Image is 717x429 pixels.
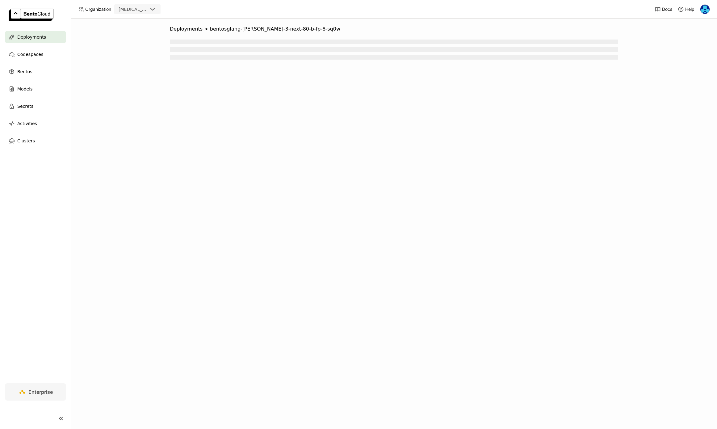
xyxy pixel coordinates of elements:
span: Enterprise [28,389,53,395]
a: Activities [5,117,66,130]
a: Secrets [5,100,66,112]
span: Codespaces [17,51,43,58]
span: Deployments [170,26,203,32]
img: logo [9,9,53,21]
span: bentosglang-[PERSON_NAME]-3-next-80-b-fp-8-sq0w [210,26,340,32]
span: > [203,26,210,32]
a: Enterprise [5,383,66,401]
span: Bentos [17,68,32,75]
span: Secrets [17,103,33,110]
span: Organization [85,6,111,12]
a: Models [5,83,66,95]
span: Help [685,6,694,12]
div: [MEDICAL_DATA] [119,6,148,12]
img: Yi Guo [700,5,710,14]
nav: Breadcrumbs navigation [170,26,618,32]
a: Bentos [5,65,66,78]
span: Docs [662,6,672,12]
div: Help [678,6,694,12]
span: Clusters [17,137,35,145]
a: Clusters [5,135,66,147]
a: Deployments [5,31,66,43]
a: Docs [655,6,672,12]
span: Deployments [17,33,46,41]
span: Models [17,85,32,93]
span: Activities [17,120,37,127]
input: Selected revia. [148,6,149,13]
a: Codespaces [5,48,66,61]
